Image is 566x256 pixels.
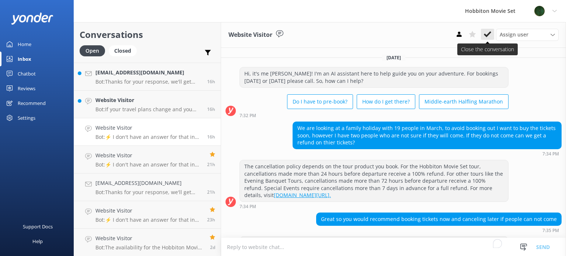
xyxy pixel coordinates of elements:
[95,134,202,140] p: Bot: ⚡ I don't have an answer for that in my knowledge base. Please try and rephrase your questio...
[274,192,331,199] a: [DOMAIN_NAME][URL].
[11,13,53,25] img: yonder-white-logo.png
[210,244,215,250] span: Aug 19 2025 04:32am (UTC +12:00) Pacific/Auckland
[80,46,109,55] a: Open
[95,217,202,223] p: Bot: ⚡ I don't have an answer for that in my knowledge base. Please try and rephrase your questio...
[293,151,562,156] div: Aug 20 2025 07:34pm (UTC +12:00) Pacific/Auckland
[382,55,405,61] span: [DATE]
[74,118,221,146] a: Website VisitorBot:⚡ I don't have an answer for that in my knowledge base. Please try and rephras...
[109,45,137,56] div: Closed
[95,124,202,132] h4: Website Visitor
[534,6,545,17] img: 34-1625720359.png
[95,106,202,113] p: Bot: If your travel plans change and you need to amend your booking, please contact our team at [...
[95,69,202,77] h4: [EMAIL_ADDRESS][DOMAIN_NAME]
[207,217,215,223] span: Aug 20 2025 12:26pm (UTC +12:00) Pacific/Auckland
[23,219,53,234] div: Support Docs
[109,46,140,55] a: Closed
[74,63,221,91] a: [EMAIL_ADDRESS][DOMAIN_NAME]Bot:Thanks for your response, we'll get back to you as soon as we can...
[18,81,35,96] div: Reviews
[18,66,36,81] div: Chatbot
[95,151,202,159] h4: Website Visitor
[207,189,215,195] span: Aug 20 2025 02:52pm (UTC +12:00) Pacific/Auckland
[240,204,509,209] div: Aug 20 2025 07:34pm (UTC +12:00) Pacific/Auckland
[80,28,215,42] h2: Conversations
[317,213,561,225] div: Great so you would recommend booking tickets now and canceling later if people can not come
[18,96,46,111] div: Recommend
[240,160,508,201] div: The cancellation policy depends on the tour product you book. For the Hobbiton Movie Set tour, ca...
[240,113,256,118] strong: 7:32 PM
[32,234,43,249] div: Help
[287,94,353,109] button: Do I have to pre-book?
[74,146,221,173] a: Website VisitorBot:⚡ I don't have an answer for that in my knowledge base. Please try and rephras...
[207,78,215,85] span: Aug 20 2025 08:21pm (UTC +12:00) Pacific/Auckland
[95,78,202,85] p: Bot: Thanks for your response, we'll get back to you as soon as we can during opening hours.
[240,204,256,209] strong: 7:34 PM
[95,189,202,196] p: Bot: Thanks for your response, we'll get back to you as soon as we can during opening hours.
[240,113,509,118] div: Aug 20 2025 07:32pm (UTC +12:00) Pacific/Auckland
[542,228,559,233] strong: 7:35 PM
[316,228,562,233] div: Aug 20 2025 07:35pm (UTC +12:00) Pacific/Auckland
[95,207,202,215] h4: Website Visitor
[74,173,221,201] a: [EMAIL_ADDRESS][DOMAIN_NAME]Bot:Thanks for your response, we'll get back to you as soon as we can...
[419,94,509,109] button: Middle-earth Halfling Marathon
[18,52,31,66] div: Inbox
[18,37,31,52] div: Home
[207,106,215,112] span: Aug 20 2025 08:09pm (UTC +12:00) Pacific/Auckland
[228,30,272,40] h3: Website Visitor
[74,91,221,118] a: Website VisitorBot:If your travel plans change and you need to amend your booking, please contact...
[95,161,202,168] p: Bot: ⚡ I don't have an answer for that in my knowledge base. Please try and rephrase your questio...
[221,238,566,256] textarea: To enrich screen reader interactions, please activate Accessibility in Grammarly extension settings
[500,31,528,39] span: Assign user
[357,94,415,109] button: How do I get there?
[80,45,105,56] div: Open
[95,234,204,242] h4: Website Visitor
[496,29,559,41] div: Assign User
[74,201,221,229] a: Website VisitorBot:⚡ I don't have an answer for that in my knowledge base. Please try and rephras...
[95,179,202,187] h4: [EMAIL_ADDRESS][DOMAIN_NAME]
[542,152,559,156] strong: 7:34 PM
[240,67,508,87] div: Hi, it's me [PERSON_NAME]! I'm an AI assistant here to help guide you on your adventure. For book...
[95,244,204,251] p: Bot: The availability for the Hobbiton Movie Set Beer Festival in [DATE] will be released soon. Y...
[207,134,215,140] span: Aug 20 2025 07:35pm (UTC +12:00) Pacific/Auckland
[18,111,35,125] div: Settings
[293,122,561,149] div: We are looking at a family holiday with 19 people in March, to avoid booking out I want to buy th...
[95,96,202,104] h4: Website Visitor
[207,161,215,168] span: Aug 20 2025 03:21pm (UTC +12:00) Pacific/Auckland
